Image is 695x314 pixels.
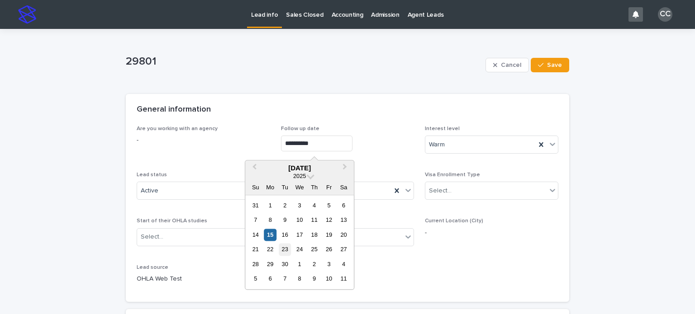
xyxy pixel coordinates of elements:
p: - [425,228,558,238]
div: Su [249,182,262,194]
div: Choose Sunday, September 14th, 2025 [249,229,262,241]
div: Choose Sunday, September 21st, 2025 [249,244,262,256]
span: Active [141,186,158,196]
div: month 2025-09 [248,198,351,286]
div: Choose Wednesday, September 3rd, 2025 [294,199,306,211]
div: Choose Wednesday, September 10th, 2025 [294,214,306,226]
div: CC [658,7,672,22]
div: Fr [323,182,335,194]
div: Choose Sunday, August 31st, 2025 [249,199,262,211]
div: Choose Saturday, October 11th, 2025 [338,273,350,285]
span: Visa Enrollment Type [425,172,480,178]
div: Tu [279,182,291,194]
div: Choose Wednesday, October 8th, 2025 [294,273,306,285]
div: Choose Thursday, September 18th, 2025 [308,229,320,241]
span: Save [547,62,562,68]
p: OHLA Web Test [137,274,270,284]
div: Choose Tuesday, September 23rd, 2025 [279,244,291,256]
div: Choose Tuesday, September 16th, 2025 [279,229,291,241]
div: Select... [141,232,163,242]
div: Th [308,182,320,194]
div: Choose Friday, September 12th, 2025 [323,214,335,226]
div: Choose Monday, September 29th, 2025 [264,258,276,270]
div: Choose Thursday, October 2nd, 2025 [308,258,320,270]
div: Choose Monday, October 6th, 2025 [264,273,276,285]
p: - [137,136,270,145]
div: [DATE] [245,164,354,172]
div: We [294,182,306,194]
span: Start of their OHLA studies [137,218,207,224]
div: Choose Tuesday, September 9th, 2025 [279,214,291,226]
div: Choose Thursday, October 9th, 2025 [308,273,320,285]
div: Choose Wednesday, September 17th, 2025 [294,229,306,241]
div: Sa [338,182,350,194]
span: Cancel [501,62,521,68]
div: Choose Friday, September 26th, 2025 [323,244,335,256]
span: Current Location (City) [425,218,483,224]
div: Choose Saturday, September 6th, 2025 [338,199,350,211]
div: Choose Sunday, September 28th, 2025 [249,258,262,270]
div: Choose Saturday, October 4th, 2025 [338,258,350,270]
span: Lead status [137,172,167,178]
div: Choose Friday, October 10th, 2025 [323,273,335,285]
div: Choose Sunday, September 7th, 2025 [249,214,262,226]
span: Interest level [425,126,460,131]
div: Choose Monday, September 8th, 2025 [264,214,276,226]
img: stacker-logo-s-only.png [18,5,36,23]
button: Save [531,58,569,72]
span: 2025 [293,173,306,180]
div: Mo [264,182,276,194]
button: Cancel [486,58,529,72]
div: Choose Monday, September 1st, 2025 [264,199,276,211]
div: Choose Wednesday, September 24th, 2025 [294,244,306,256]
button: Next Month [338,161,353,176]
div: Choose Thursday, September 25th, 2025 [308,244,320,256]
div: Choose Thursday, September 11th, 2025 [308,214,320,226]
div: Choose Monday, September 22nd, 2025 [264,244,276,256]
p: 29801 [126,55,482,68]
div: Choose Saturday, September 13th, 2025 [338,214,350,226]
div: Choose Tuesday, September 2nd, 2025 [279,199,291,211]
div: Choose Tuesday, October 7th, 2025 [279,273,291,285]
div: Choose Sunday, October 5th, 2025 [249,273,262,285]
div: Choose Monday, September 15th, 2025 [264,229,276,241]
span: Follow up date [281,126,319,131]
div: Choose Friday, September 5th, 2025 [323,199,335,211]
div: Choose Tuesday, September 30th, 2025 [279,258,291,270]
div: Choose Friday, September 19th, 2025 [323,229,335,241]
div: Choose Saturday, September 27th, 2025 [338,244,350,256]
div: Choose Thursday, September 4th, 2025 [308,199,320,211]
button: Previous Month [246,161,261,176]
span: Are you working with an agency [137,126,218,131]
div: Choose Friday, October 3rd, 2025 [323,258,335,270]
div: Choose Saturday, September 20th, 2025 [338,229,350,241]
span: Lead source [137,265,168,270]
div: Select... [429,186,452,196]
h2: General information [137,105,211,115]
div: Choose Wednesday, October 1st, 2025 [294,258,306,270]
span: Warm [429,140,445,150]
